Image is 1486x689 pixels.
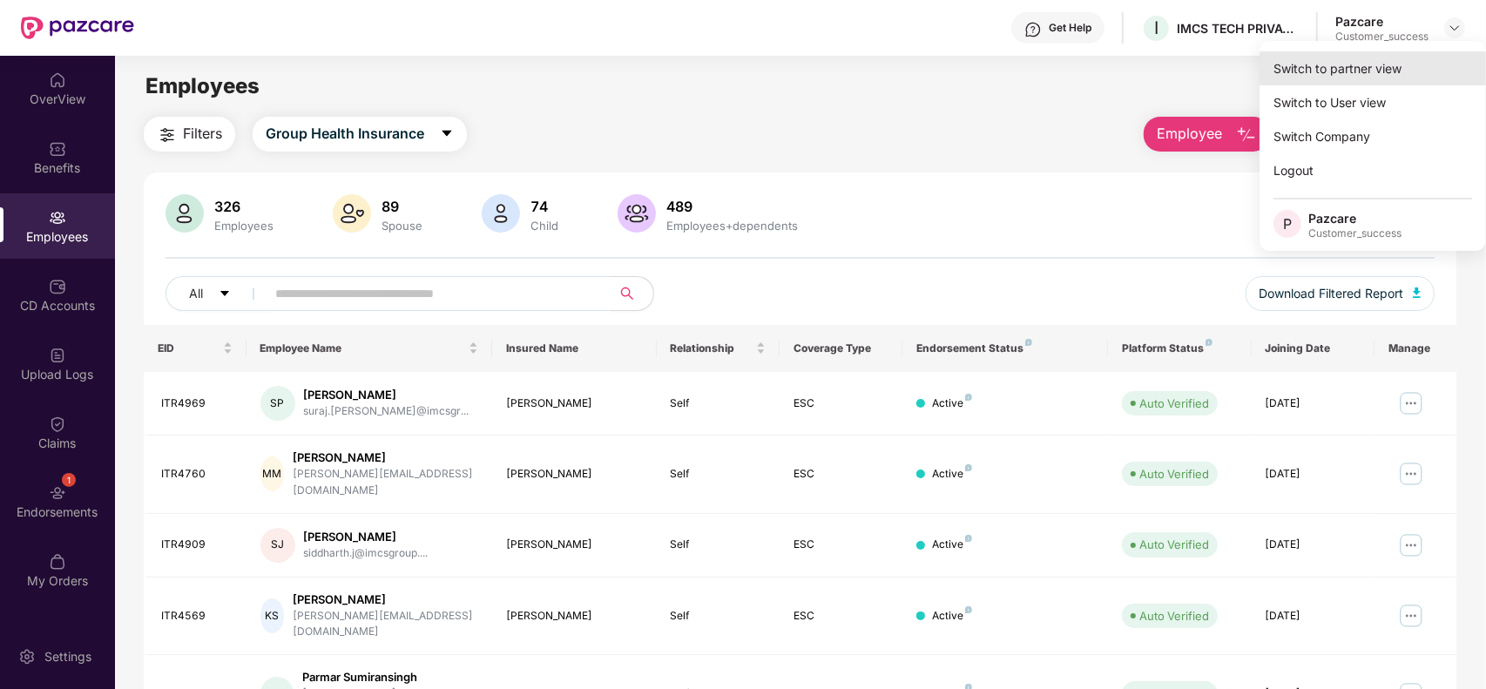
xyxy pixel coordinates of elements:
div: Auto Verified [1139,465,1209,483]
img: svg+xml;base64,PHN2ZyB4bWxucz0iaHR0cDovL3d3dy53My5vcmcvMjAwMC9zdmciIHhtbG5zOnhsaW5rPSJodHRwOi8vd3... [333,194,371,233]
div: SP [260,386,295,421]
div: Active [932,608,972,625]
div: Employees+dependents [663,219,801,233]
div: [PERSON_NAME][EMAIL_ADDRESS][DOMAIN_NAME] [293,466,478,499]
img: svg+xml;base64,PHN2ZyB4bWxucz0iaHR0cDovL3d3dy53My5vcmcvMjAwMC9zdmciIHdpZHRoPSI4IiBoZWlnaHQ9IjgiIH... [1206,339,1212,346]
div: Auto Verified [1139,395,1209,412]
span: I [1154,17,1158,38]
div: ITR4569 [161,608,233,625]
img: New Pazcare Logo [21,17,134,39]
div: Logout [1260,153,1486,187]
button: Group Health Insurancecaret-down [253,117,467,152]
div: Settings [39,648,97,665]
div: 89 [378,198,426,215]
img: svg+xml;base64,PHN2ZyB4bWxucz0iaHR0cDovL3d3dy53My5vcmcvMjAwMC9zdmciIHdpZHRoPSIyNCIgaGVpZ2h0PSIyNC... [157,125,178,145]
div: Switch to User view [1260,85,1486,119]
span: search [611,287,645,301]
img: svg+xml;base64,PHN2ZyBpZD0iRW1wbG95ZWVzIiB4bWxucz0iaHR0cDovL3d3dy53My5vcmcvMjAwMC9zdmciIHdpZHRoPS... [49,209,66,226]
button: Download Filtered Report [1246,276,1435,311]
img: svg+xml;base64,PHN2ZyBpZD0iSGVscC0zMngzMiIgeG1sbnM9Imh0dHA6Ly93d3cudzMub3JnLzIwMDAvc3ZnIiB3aWR0aD... [1024,21,1042,38]
div: Active [932,466,972,483]
div: [PERSON_NAME][EMAIL_ADDRESS][DOMAIN_NAME] [293,608,478,641]
div: Switch to partner view [1260,51,1486,85]
div: [DATE] [1266,466,1361,483]
div: Child [527,219,562,233]
img: svg+xml;base64,PHN2ZyB4bWxucz0iaHR0cDovL3d3dy53My5vcmcvMjAwMC9zdmciIHhtbG5zOnhsaW5rPSJodHRwOi8vd3... [165,194,204,233]
div: KS [260,598,285,633]
div: 74 [527,198,562,215]
th: Employee Name [247,325,493,372]
div: Customer_success [1335,30,1429,44]
th: Coverage Type [780,325,902,372]
div: ESC [794,395,888,412]
div: [PERSON_NAME] [304,387,469,403]
th: Manage [1375,325,1456,372]
span: Employee Name [260,341,466,355]
div: ESC [794,537,888,553]
div: [PERSON_NAME] [506,608,642,625]
img: svg+xml;base64,PHN2ZyB4bWxucz0iaHR0cDovL3d3dy53My5vcmcvMjAwMC9zdmciIHhtbG5zOnhsaW5rPSJodHRwOi8vd3... [1413,287,1422,298]
span: Download Filtered Report [1260,284,1404,303]
div: Platform Status [1122,341,1238,355]
img: svg+xml;base64,PHN2ZyB4bWxucz0iaHR0cDovL3d3dy53My5vcmcvMjAwMC9zdmciIHhtbG5zOnhsaW5rPSJodHRwOi8vd3... [618,194,656,233]
button: Allcaret-down [165,276,272,311]
img: svg+xml;base64,PHN2ZyB4bWxucz0iaHR0cDovL3d3dy53My5vcmcvMjAwMC9zdmciIHhtbG5zOnhsaW5rPSJodHRwOi8vd3... [1236,125,1257,145]
span: Relationship [671,341,753,355]
div: 326 [211,198,277,215]
div: Switch Company [1260,119,1486,153]
div: 1 [62,473,76,487]
div: ESC [794,466,888,483]
button: search [611,276,654,311]
div: ITR4969 [161,395,233,412]
span: caret-down [440,126,454,142]
img: manageButton [1397,460,1425,488]
div: Employees [211,219,277,233]
img: svg+xml;base64,PHN2ZyB4bWxucz0iaHR0cDovL3d3dy53My5vcmcvMjAwMC9zdmciIHdpZHRoPSI4IiBoZWlnaHQ9IjgiIH... [965,394,972,401]
button: Filters [144,117,235,152]
div: [PERSON_NAME] [506,395,642,412]
img: manageButton [1397,389,1425,417]
div: ITR4760 [161,466,233,483]
div: SJ [260,528,295,563]
img: svg+xml;base64,PHN2ZyB4bWxucz0iaHR0cDovL3d3dy53My5vcmcvMjAwMC9zdmciIHdpZHRoPSI4IiBoZWlnaHQ9IjgiIH... [1025,339,1032,346]
div: [PERSON_NAME] [293,449,478,466]
span: Group Health Insurance [266,123,424,145]
img: svg+xml;base64,PHN2ZyBpZD0iTXlfT3JkZXJzIiBkYXRhLW5hbWU9Ik15IE9yZGVycyIgeG1sbnM9Imh0dHA6Ly93d3cudz... [49,553,66,571]
img: svg+xml;base64,PHN2ZyB4bWxucz0iaHR0cDovL3d3dy53My5vcmcvMjAwMC9zdmciIHdpZHRoPSI4IiBoZWlnaHQ9IjgiIH... [965,464,972,471]
span: P [1283,213,1292,234]
img: svg+xml;base64,PHN2ZyB4bWxucz0iaHR0cDovL3d3dy53My5vcmcvMjAwMC9zdmciIHdpZHRoPSI4IiBoZWlnaHQ9IjgiIH... [965,606,972,613]
div: Auto Verified [1139,607,1209,625]
div: Pazcare [1308,210,1402,226]
img: svg+xml;base64,PHN2ZyB4bWxucz0iaHR0cDovL3d3dy53My5vcmcvMjAwMC9zdmciIHdpZHRoPSI4IiBoZWlnaHQ9IjgiIH... [965,535,972,542]
div: Get Help [1049,21,1091,35]
div: IMCS TECH PRIVATE LIMITED [1177,20,1299,37]
div: ESC [794,608,888,625]
th: EID [144,325,247,372]
div: Auto Verified [1139,536,1209,553]
img: svg+xml;base64,PHN2ZyBpZD0iSG9tZSIgeG1sbnM9Imh0dHA6Ly93d3cudzMub3JnLzIwMDAvc3ZnIiB3aWR0aD0iMjAiIG... [49,71,66,89]
span: Employees [145,73,260,98]
div: siddharth.j@imcsgroup.... [304,545,429,562]
div: [PERSON_NAME] [506,537,642,553]
div: Pazcare [1335,13,1429,30]
div: Self [671,608,766,625]
div: [DATE] [1266,395,1361,412]
img: manageButton [1397,602,1425,630]
img: svg+xml;base64,PHN2ZyBpZD0iRHJvcGRvd24tMzJ4MzIiIHhtbG5zPSJodHRwOi8vd3d3LnczLm9yZy8yMDAwL3N2ZyIgd2... [1448,21,1462,35]
div: ITR4909 [161,537,233,553]
div: [DATE] [1266,537,1361,553]
div: Self [671,537,766,553]
div: [PERSON_NAME] [506,466,642,483]
span: EID [158,341,220,355]
th: Joining Date [1252,325,1375,372]
div: MM [260,456,285,491]
img: svg+xml;base64,PHN2ZyB4bWxucz0iaHR0cDovL3d3dy53My5vcmcvMjAwMC9zdmciIHhtbG5zOnhsaW5rPSJodHRwOi8vd3... [482,194,520,233]
div: Spouse [378,219,426,233]
span: Filters [183,123,222,145]
div: Customer_success [1308,226,1402,240]
img: svg+xml;base64,PHN2ZyBpZD0iVXBsb2FkX0xvZ3MiIGRhdGEtbmFtZT0iVXBsb2FkIExvZ3MiIHhtbG5zPSJodHRwOi8vd3... [49,347,66,364]
img: svg+xml;base64,PHN2ZyBpZD0iQ2xhaW0iIHhtbG5zPSJodHRwOi8vd3d3LnczLm9yZy8yMDAwL3N2ZyIgd2lkdGg9IjIwIi... [49,415,66,433]
div: Self [671,395,766,412]
div: [PERSON_NAME] [293,591,478,608]
div: suraj.[PERSON_NAME]@imcsgr... [304,403,469,420]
